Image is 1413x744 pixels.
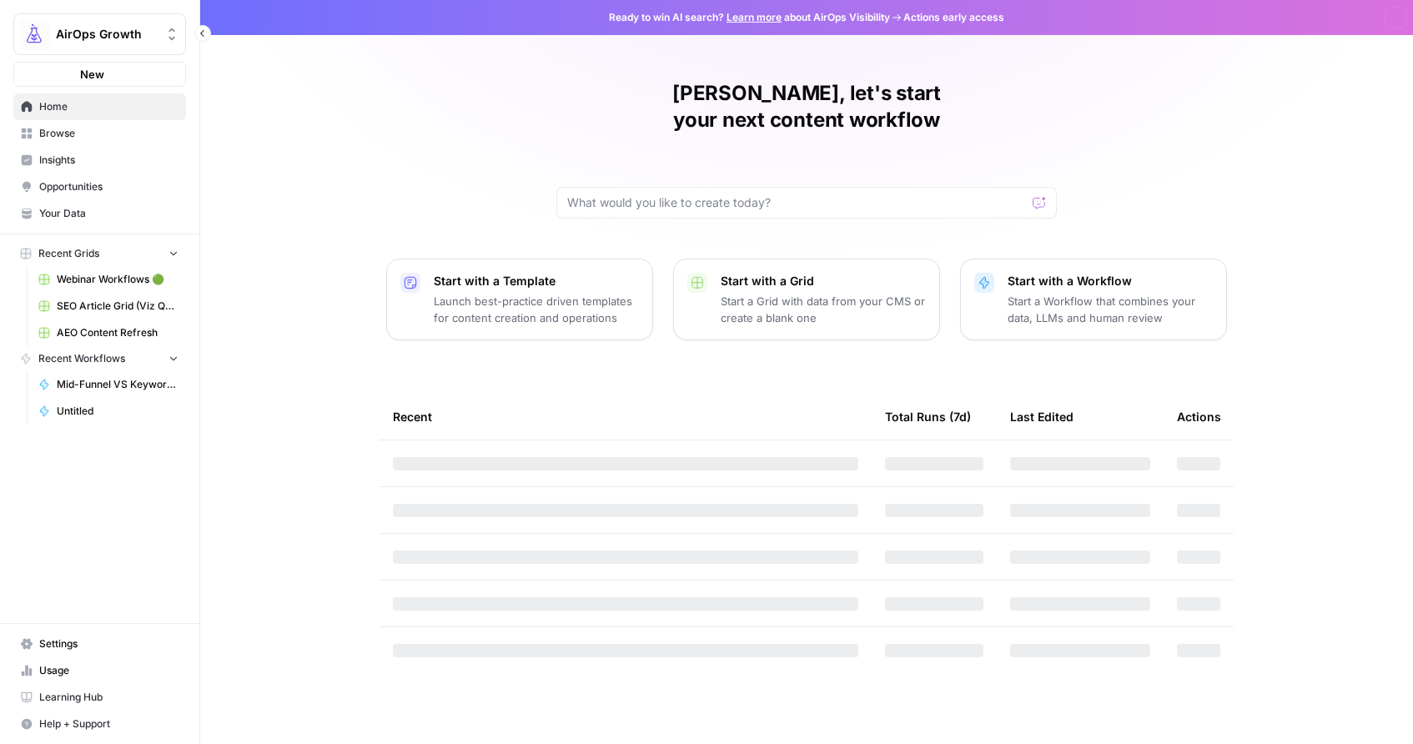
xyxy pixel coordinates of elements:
[13,346,186,371] button: Recent Workflows
[57,404,179,419] span: Untitled
[38,351,125,366] span: Recent Workflows
[727,11,782,23] a: Learn more
[13,241,186,266] button: Recent Grids
[57,377,179,392] span: Mid-Funnel VS Keyword Research
[1008,273,1213,289] p: Start with a Workflow
[960,259,1227,340] button: Start with a WorkflowStart a Workflow that combines your data, LLMs and human review
[885,394,971,440] div: Total Runs (7d)
[13,684,186,711] a: Learning Hub
[386,259,653,340] button: Start with a TemplateLaunch best-practice driven templates for content creation and operations
[31,319,186,346] a: AEO Content Refresh
[13,631,186,657] a: Settings
[57,272,179,287] span: Webinar Workflows 🟢
[1010,394,1074,440] div: Last Edited
[1177,394,1221,440] div: Actions
[80,66,104,83] span: New
[39,153,179,168] span: Insights
[13,120,186,147] a: Browse
[31,398,186,425] a: Untitled
[13,93,186,120] a: Home
[31,371,186,398] a: Mid-Funnel VS Keyword Research
[56,26,157,43] span: AirOps Growth
[721,293,926,326] p: Start a Grid with data from your CMS or create a blank one
[39,636,179,651] span: Settings
[13,173,186,200] a: Opportunities
[38,246,99,261] span: Recent Grids
[57,299,179,314] span: SEO Article Grid (Viz Questions)
[31,266,186,293] a: Webinar Workflows 🟢
[1008,293,1213,326] p: Start a Workflow that combines your data, LLMs and human review
[39,690,179,705] span: Learning Hub
[673,259,940,340] button: Start with a GridStart a Grid with data from your CMS or create a blank one
[13,62,186,87] button: New
[39,126,179,141] span: Browse
[434,293,639,326] p: Launch best-practice driven templates for content creation and operations
[19,19,49,49] img: AirOps Growth Logo
[721,273,926,289] p: Start with a Grid
[57,325,179,340] span: AEO Content Refresh
[13,147,186,173] a: Insights
[13,13,186,55] button: Workspace: AirOps Growth
[567,194,1026,211] input: What would you like to create today?
[13,200,186,227] a: Your Data
[13,657,186,684] a: Usage
[39,663,179,678] span: Usage
[434,273,639,289] p: Start with a Template
[13,711,186,737] button: Help + Support
[609,10,890,25] span: Ready to win AI search? about AirOps Visibility
[39,716,179,731] span: Help + Support
[39,206,179,221] span: Your Data
[903,10,1004,25] span: Actions early access
[31,293,186,319] a: SEO Article Grid (Viz Questions)
[556,80,1057,133] h1: [PERSON_NAME], let's start your next content workflow
[39,179,179,194] span: Opportunities
[393,394,858,440] div: Recent
[39,99,179,114] span: Home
